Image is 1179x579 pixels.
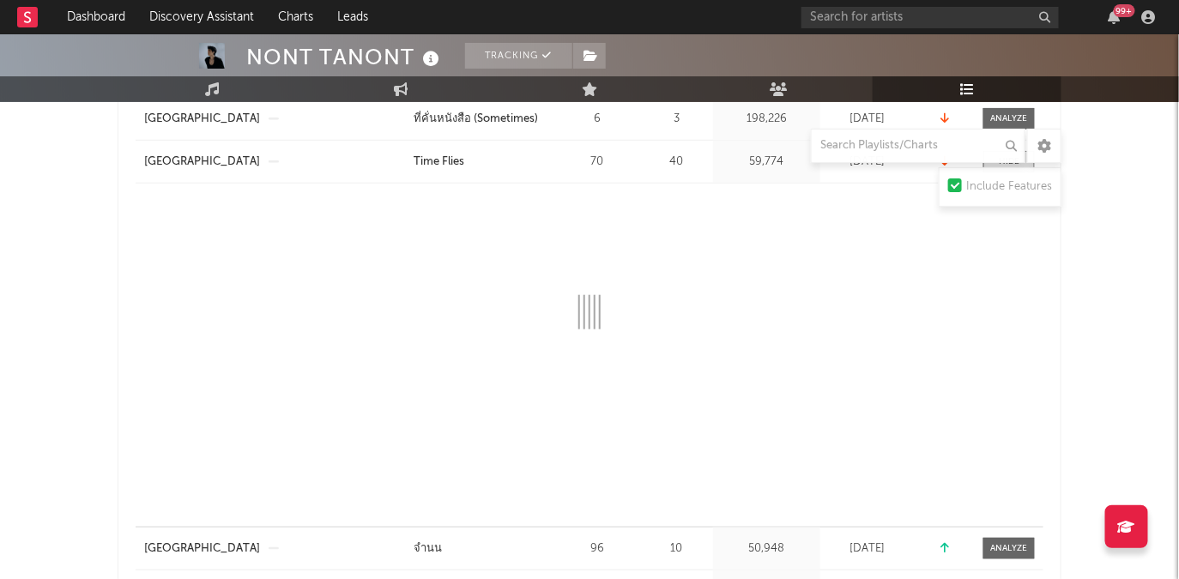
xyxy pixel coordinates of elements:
div: 3 [644,111,709,128]
div: 50,948 [717,540,816,558]
input: Search Playlists/Charts [811,129,1025,163]
input: Search for artists [801,7,1059,28]
div: 198,226 [717,111,816,128]
button: 99+ [1109,10,1121,24]
div: 6 [559,111,636,128]
div: จำนน [414,540,442,558]
div: Include Features [966,177,1052,197]
div: ที่คั่นหนังสือ (Sometimes) [414,111,538,128]
div: [DATE] [825,111,910,128]
a: ที่คั่นหนังสือ (Sometimes) [414,111,550,128]
div: NONT TANONT [246,43,444,71]
div: 10 [644,540,709,558]
div: [DATE] [825,540,910,558]
a: Time Flies [414,154,550,171]
div: 96 [559,540,636,558]
div: Time Flies [414,154,464,171]
button: Tracking [465,43,572,69]
div: 59,774 [717,154,816,171]
div: 40 [644,154,709,171]
div: 70 [559,154,636,171]
a: [GEOGRAPHIC_DATA] [144,111,260,128]
a: จำนน [414,540,550,558]
a: [GEOGRAPHIC_DATA] [144,540,260,558]
div: 99 + [1114,4,1135,17]
a: [GEOGRAPHIC_DATA] [144,154,260,171]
